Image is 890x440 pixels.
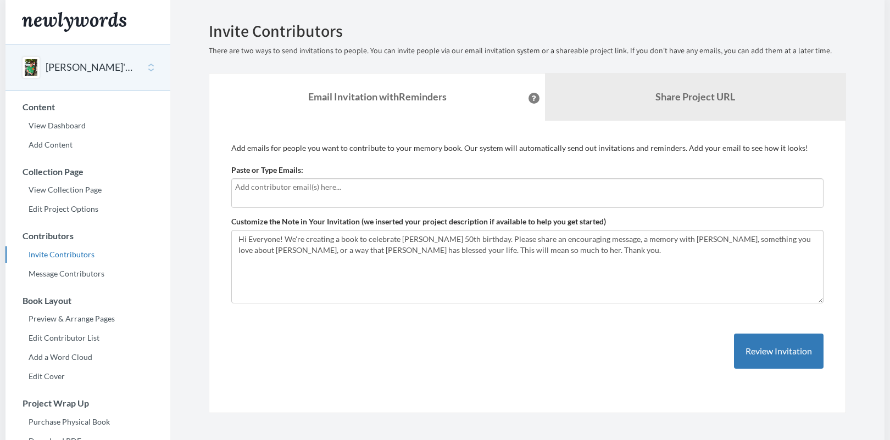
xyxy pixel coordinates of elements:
p: There are two ways to send invitations to people. You can invite people via our email invitation ... [209,46,846,57]
button: [PERSON_NAME]'s 50th Birthday [46,60,135,75]
a: View Collection Page [5,182,170,198]
a: Add Content [5,137,170,153]
h3: Collection Page [6,167,170,177]
a: Add a Word Cloud [5,349,170,365]
h3: Content [6,102,170,112]
h2: Invite Contributors [209,22,846,40]
p: Add emails for people you want to contribute to your memory book. Our system will automatically s... [231,143,824,154]
h3: Book Layout [6,296,170,306]
a: Message Contributors [5,266,170,282]
a: Purchase Physical Book [5,414,170,430]
a: View Dashboard [5,117,170,134]
strong: Email Invitation with Reminders [308,91,447,103]
a: Edit Contributor List [5,330,170,346]
textarea: Hi Everyone! We're creating a book to celebrate [PERSON_NAME] 50th birthday. Please share an enco... [231,230,824,303]
a: Edit Project Options [5,201,170,217]
b: Share Project URL [655,91,735,103]
h3: Project Wrap Up [6,398,170,408]
input: Add contributor email(s) here... [235,181,820,193]
label: Paste or Type Emails: [231,165,303,176]
a: Edit Cover [5,368,170,385]
a: Preview & Arrange Pages [5,311,170,327]
img: Newlywords logo [22,12,126,32]
label: Customize the Note in Your Invitation (we inserted your project description if available to help ... [231,216,606,227]
h3: Contributors [6,231,170,241]
a: Invite Contributors [5,246,170,263]
button: Review Invitation [734,334,824,369]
